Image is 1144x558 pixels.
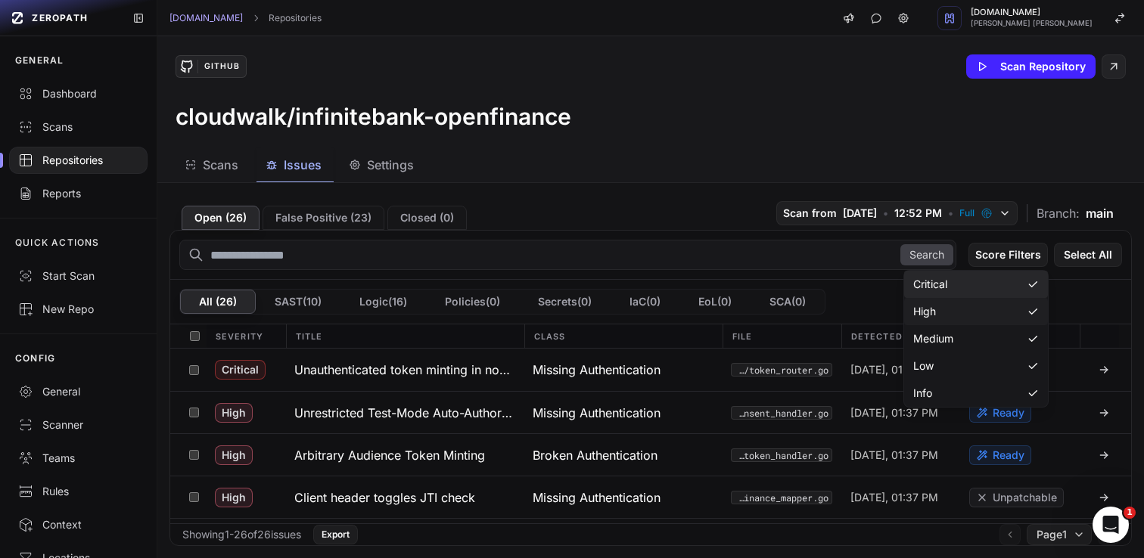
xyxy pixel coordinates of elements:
[1037,204,1080,222] span: Branch:
[426,290,519,314] button: Policies(0)
[18,517,138,532] div: Context
[1093,507,1129,543] iframe: Intercom live chat
[170,391,1131,433] div: High Unrestricted Test-Mode Auto-Authorization Missing Authentication internal/infinitepay/handle...
[215,403,253,423] span: High
[966,54,1096,79] button: Scan Repository
[18,86,138,101] div: Dashboard
[971,8,1093,17] span: [DOMAIN_NAME]
[250,13,261,23] svg: chevron right,
[215,445,253,465] span: High
[169,12,243,24] a: [DOMAIN_NAME]
[32,12,88,24] span: ZEROPATH
[913,304,936,319] span: High
[207,324,286,348] div: Severity
[900,244,953,265] button: Search
[913,386,932,401] span: Info
[903,270,1049,408] div: Score Filters
[731,363,832,377] button: internal/infinitepay/router/token_router.go
[971,20,1093,27] span: [PERSON_NAME] [PERSON_NAME]
[215,360,266,380] span: Critical
[913,358,934,374] span: Low
[18,384,138,399] div: General
[176,103,571,130] h3: cloudwalk/infinitebank-openfinance
[776,201,1018,225] button: Scan from [DATE] • 12:52 PM • Full
[948,206,953,221] span: •
[215,488,253,507] span: High
[182,527,301,542] div: Showing 1 - 26 of 26 issues
[850,448,938,463] span: [DATE], 01:37 PM
[850,362,938,377] span: [DATE], 01:37 PM
[15,352,55,364] p: CONFIG
[1027,524,1092,545] button: Page1
[18,417,138,432] div: Scanner
[285,476,524,518] button: Client header toggles JTI check
[203,156,238,174] span: Scans
[170,349,1131,391] div: Critical Unauthenticated token minting in non-production Missing Authentication internal/infinite...
[1037,527,1067,542] span: Page 1
[340,290,426,314] button: Logic(16)
[294,361,514,379] h3: Unauthenticated token minting in non-production
[841,324,960,348] div: Detected
[18,119,138,135] div: Scans
[294,488,475,507] h3: Client header toggles JTI check
[611,290,679,314] button: IaC(0)
[263,206,384,230] button: False Positive (23)
[15,54,64,67] p: GENERAL
[285,392,524,433] button: Unrestricted Test-Mode Auto-Authorization
[18,186,138,201] div: Reports
[284,156,322,174] span: Issues
[294,446,485,464] h3: Arbitrary Audience Token Minting
[15,237,100,249] p: QUICK ACTIONS
[18,484,138,499] div: Rules
[533,361,661,379] span: Missing Authentication
[968,243,1048,267] button: Score Filters
[197,60,246,73] div: GitHub
[850,405,938,420] span: [DATE], 01:37 PM
[519,290,611,314] button: Secrets(0)
[894,206,942,221] span: 12:52 PM
[269,12,322,24] a: Repositories
[367,156,414,174] span: Settings
[533,446,657,464] span: Broken Authentication
[533,404,661,422] span: Missing Authentication
[1086,204,1114,222] span: main
[883,206,888,221] span: •
[294,404,514,422] h3: Unrestricted Test-Mode Auto-Authorization
[285,349,524,391] button: Unauthenticated token minting in non-production
[993,448,1024,463] span: Ready
[285,434,524,476] button: Arbitrary Audience Token Minting
[180,290,256,314] button: All (26)
[18,451,138,466] div: Teams
[731,448,832,462] code: internal/infinitepay/handler/token_handler.go
[170,433,1131,476] div: High Arbitrary Audience Token Minting Broken Authentication internal/infinitepay/handler/token_ha...
[783,206,837,221] span: Scan from
[169,12,322,24] nav: breadcrumb
[751,290,825,314] button: SCA(0)
[731,491,832,504] button: internal/shared/mapper/openfinance_mapper/openfinance_mapper.go
[993,405,1024,420] span: Ready
[387,206,467,230] button: Closed (0)
[524,324,723,348] div: Class
[913,331,953,346] span: Medium
[6,6,120,30] a: ZEROPATH
[843,206,877,221] span: [DATE]
[959,207,975,219] span: Full
[170,476,1131,518] div: High Client header toggles JTI check Missing Authentication internal/shared/mapper/openfinance_ma...
[993,490,1057,505] span: Unpatchable
[850,490,938,505] span: [DATE], 01:37 PM
[286,324,524,348] div: Title
[18,302,138,317] div: New Repo
[679,290,751,314] button: EoL(0)
[182,206,260,230] button: Open (26)
[256,290,340,314] button: SAST(10)
[1054,243,1122,267] button: Select All
[723,324,841,348] div: File
[1124,507,1136,519] span: 1
[913,277,947,292] span: Critical
[18,268,138,284] div: Start Scan
[18,153,138,168] div: Repositories
[731,406,832,420] button: internal/infinitepay/handler/consent_handler.go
